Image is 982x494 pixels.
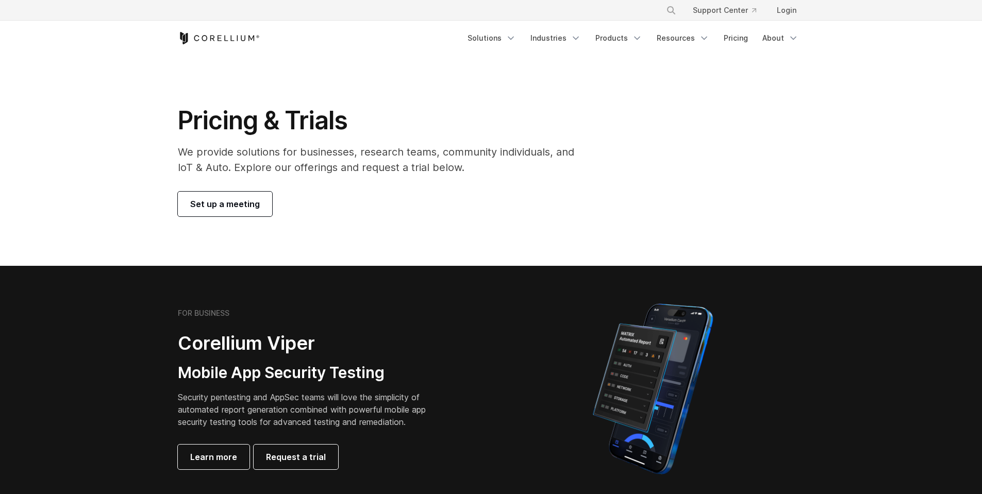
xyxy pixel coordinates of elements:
h3: Mobile App Security Testing [178,363,442,383]
a: Resources [651,29,715,47]
div: Navigation Menu [654,1,805,20]
img: Corellium MATRIX automated report on iPhone showing app vulnerability test results across securit... [575,299,730,479]
h1: Pricing & Trials [178,105,589,136]
a: Support Center [685,1,764,20]
h6: FOR BUSINESS [178,309,229,318]
a: Request a trial [254,445,338,469]
h2: Corellium Viper [178,332,442,355]
a: About [756,29,805,47]
a: Learn more [178,445,249,469]
a: Products [589,29,648,47]
a: Corellium Home [178,32,260,44]
a: Set up a meeting [178,192,272,216]
p: We provide solutions for businesses, research teams, community individuals, and IoT & Auto. Explo... [178,144,589,175]
span: Set up a meeting [190,198,260,210]
button: Search [662,1,680,20]
a: Industries [524,29,587,47]
a: Solutions [461,29,522,47]
div: Navigation Menu [461,29,805,47]
p: Security pentesting and AppSec teams will love the simplicity of automated report generation comb... [178,391,442,428]
span: Learn more [190,451,237,463]
a: Pricing [718,29,754,47]
a: Login [769,1,805,20]
span: Request a trial [266,451,326,463]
